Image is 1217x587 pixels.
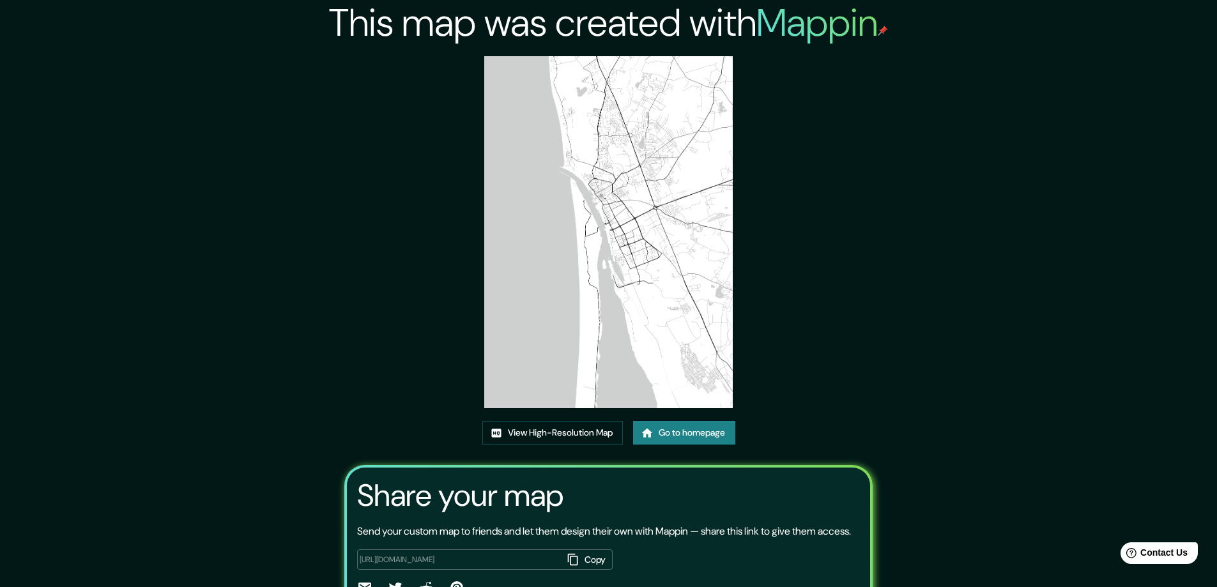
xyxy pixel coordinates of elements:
[1103,537,1203,573] iframe: Help widget launcher
[878,26,888,36] img: mappin-pin
[633,421,735,445] a: Go to homepage
[357,524,851,539] p: Send your custom map to friends and let them design their own with Mappin — share this link to gi...
[357,478,563,514] h3: Share your map
[563,549,613,570] button: Copy
[482,421,623,445] a: View High-Resolution Map
[484,56,733,408] img: created-map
